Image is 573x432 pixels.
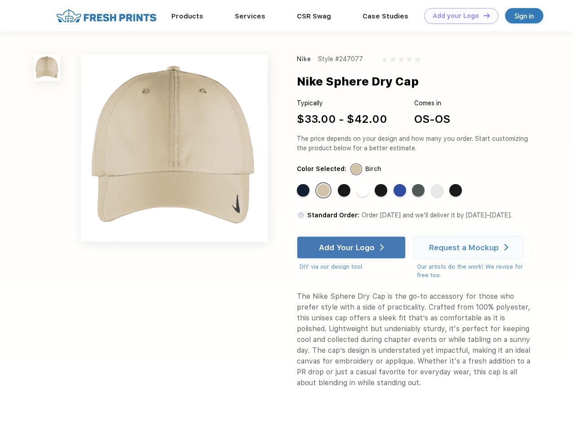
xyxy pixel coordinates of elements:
[414,99,450,108] div: Comes in
[515,11,534,21] div: Sign in
[394,184,406,197] div: Game Royal White
[34,54,60,81] img: func=resize&h=100
[431,184,443,197] div: White Black
[297,73,419,90] div: Nike Sphere Dry Cap
[398,57,404,62] img: gray_star.svg
[81,54,268,242] img: func=resize&h=640
[307,211,359,219] span: Standard Order:
[449,184,462,197] div: Black
[504,244,508,251] img: white arrow
[317,184,330,197] div: Birch
[356,184,369,197] div: White
[380,244,384,251] img: white arrow
[382,57,387,62] img: gray_star.svg
[362,211,512,219] span: Order [DATE] and we’ll deliver it by [DATE]–[DATE].
[433,12,479,20] div: Add your Logo
[365,164,381,174] div: Birch
[300,262,406,271] div: DIY via our design tool.
[297,134,532,153] div: The price depends on your design and how many you order. Start customizing the product below for ...
[407,57,412,62] img: gray_star.svg
[338,184,350,197] div: black white
[297,111,387,127] div: $33.00 - $42.00
[297,291,532,388] div: The Nike Sphere Dry Cap is the go-to accessory for those who prefer style with a side of practica...
[297,164,346,174] div: Color Selected:
[297,99,387,108] div: Typically
[171,12,203,20] a: Products
[318,54,363,64] div: Style #247077
[319,243,375,252] div: Add Your Logo
[297,54,312,64] div: Nike
[297,211,305,219] img: standard order
[375,184,387,197] div: Black Gym Red
[505,8,543,23] a: Sign in
[412,184,425,197] div: Anthracite
[54,8,159,24] img: fo%20logo%202.webp
[390,57,395,62] img: gray_star.svg
[297,184,309,197] div: Navy
[483,13,490,18] img: DT
[417,262,532,280] div: Our artists do the work! We revise for free too.
[414,111,450,127] div: OS-OS
[429,243,499,252] div: Request a Mockup
[415,57,420,62] img: gray_star.svg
